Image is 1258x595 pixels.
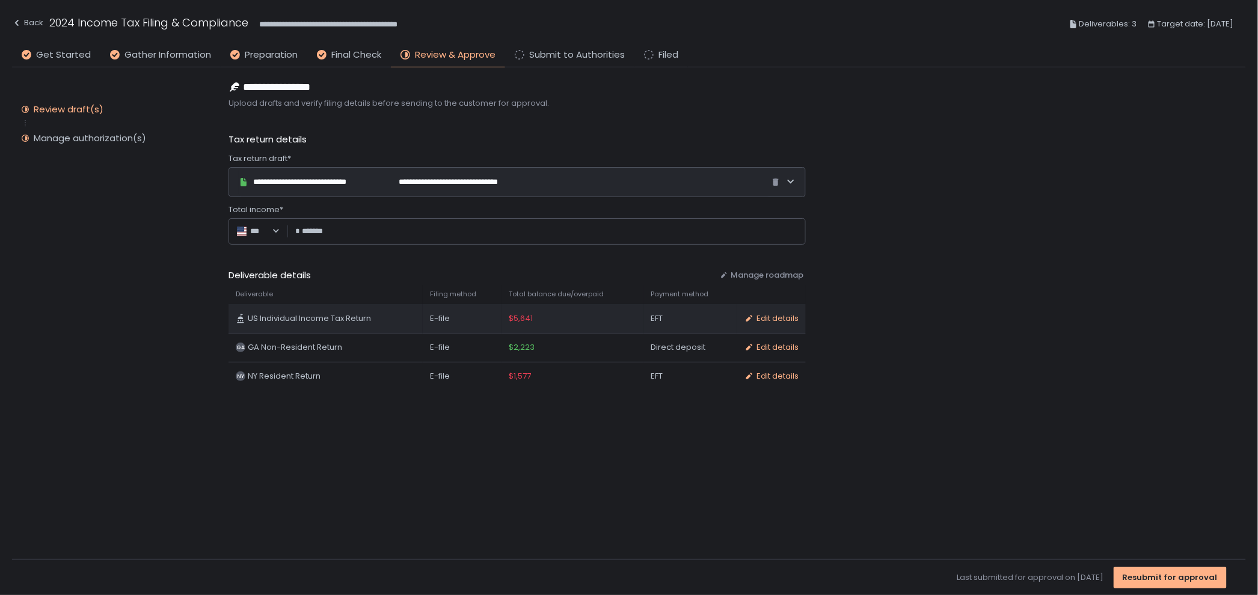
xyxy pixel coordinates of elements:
[430,342,494,353] div: E-file
[34,103,103,115] div: Review draft(s)
[720,270,803,281] button: Manage roadmap
[229,133,307,147] span: Tax return details
[957,572,1104,583] span: Last submitted for approval on [DATE]
[529,48,625,62] span: Submit to Authorities
[651,313,663,324] span: EFT
[236,290,273,299] span: Deliverable
[658,48,678,62] span: Filed
[651,290,708,299] span: Payment method
[229,269,710,282] span: Deliverable details
[744,342,799,353] button: Edit details
[651,342,705,353] span: Direct deposit
[12,16,43,30] div: Back
[266,225,271,237] input: Search for option
[744,313,799,324] button: Edit details
[237,373,244,380] text: NY
[509,290,604,299] span: Total balance due/overpaid
[731,270,803,281] span: Manage roadmap
[34,132,146,144] div: Manage authorization(s)
[49,14,248,31] h1: 2024 Income Tax Filing & Compliance
[331,48,381,62] span: Final Check
[248,371,321,382] span: NY Resident Return
[415,48,496,62] span: Review & Approve
[509,313,533,324] span: $5,641
[229,98,806,109] span: Upload drafts and verify filing details before sending to the customer for approval.
[744,371,799,382] button: Edit details
[651,371,663,382] span: EFT
[236,344,245,351] text: GA
[245,48,298,62] span: Preparation
[509,342,535,353] span: $2,223
[430,371,494,382] div: E-file
[509,371,531,382] span: $1,577
[248,342,342,353] span: GA Non-Resident Return
[229,153,291,164] span: Tax return draft*
[248,313,371,324] span: US Individual Income Tax Return
[1079,17,1137,31] span: Deliverables: 3
[430,290,476,299] span: Filing method
[124,48,211,62] span: Gather Information
[1114,567,1227,588] button: Resubmit for approval
[229,204,283,215] span: Total income*
[1123,572,1218,583] div: Resubmit for approval
[36,48,91,62] span: Get Started
[1158,17,1234,31] span: Target date: [DATE]
[12,14,43,34] button: Back
[236,225,280,237] div: Search for option
[430,313,494,324] div: E-file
